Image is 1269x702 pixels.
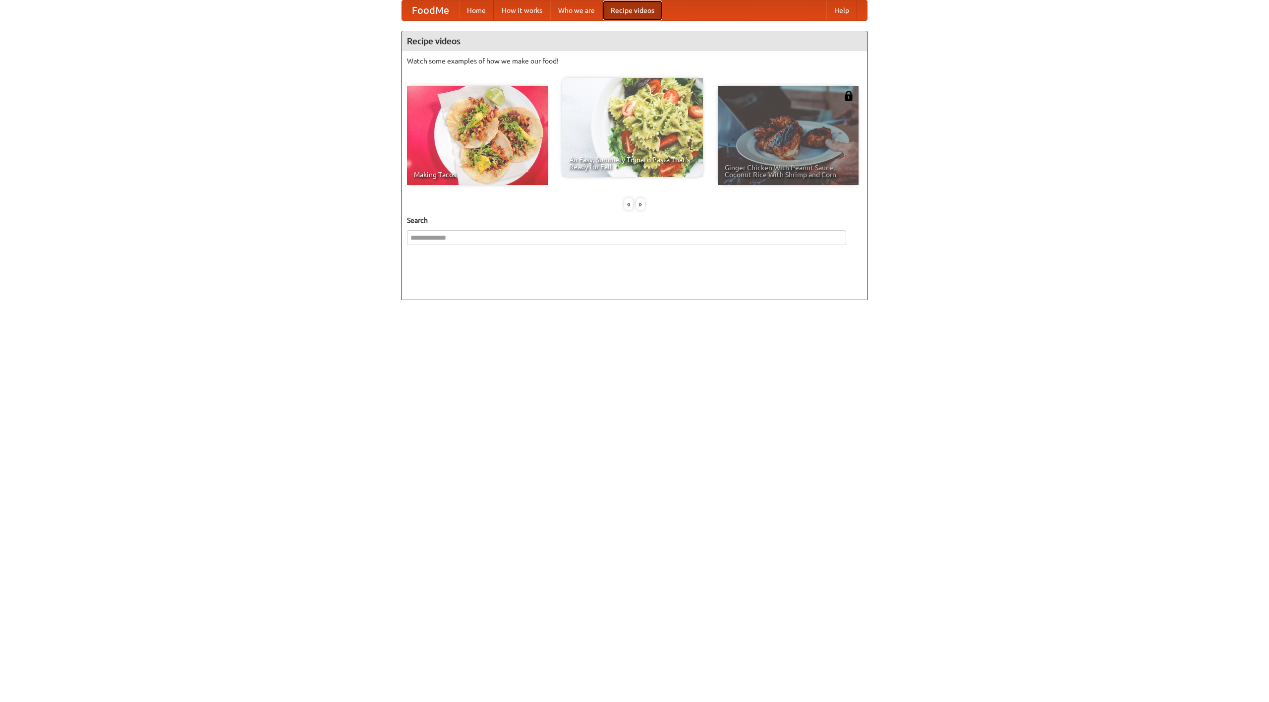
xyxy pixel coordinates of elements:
p: Watch some examples of how we make our food! [407,56,862,66]
h4: Recipe videos [402,31,867,51]
a: FoodMe [402,0,459,20]
span: An Easy, Summery Tomato Pasta That's Ready for Fall [569,156,696,170]
div: « [624,198,633,210]
a: Home [459,0,494,20]
a: Making Tacos [407,86,548,185]
a: Recipe videos [603,0,662,20]
a: Who we are [550,0,603,20]
div: » [636,198,645,210]
h5: Search [407,215,862,225]
img: 483408.png [844,91,854,101]
span: Making Tacos [414,171,541,178]
a: An Easy, Summery Tomato Pasta That's Ready for Fall [562,78,703,177]
a: Help [826,0,857,20]
a: How it works [494,0,550,20]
